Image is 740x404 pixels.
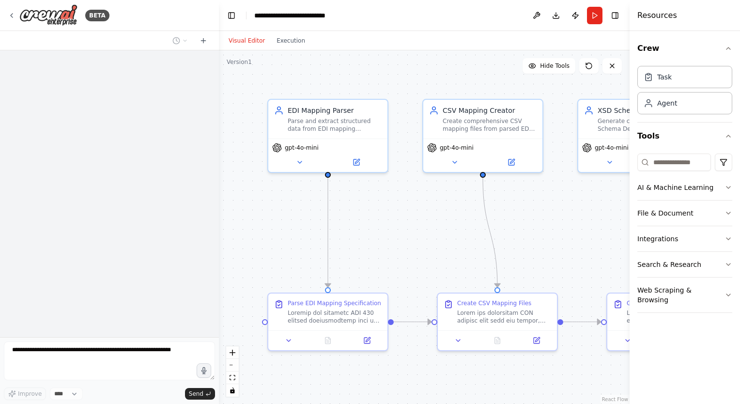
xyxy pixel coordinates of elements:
[169,35,192,47] button: Switch to previous chat
[637,252,732,277] button: Search & Research
[637,150,732,321] div: Tools
[85,10,109,21] div: BETA
[637,278,732,312] button: Web Scraping & Browsing
[422,99,543,173] div: CSV Mapping CreatorCreate comprehensive CSV mapping files from parsed EDI data, organizing inform...
[637,35,732,62] button: Crew
[598,106,692,115] div: XSD Schema Generator
[19,4,77,26] img: Logo
[443,117,537,133] div: Create comprehensive CSV mapping files from parsed EDI data, organizing information into multiple...
[288,299,381,307] div: Parse EDI Mapping Specification
[285,144,319,152] span: gpt-4o-mini
[225,9,238,22] button: Hide left sidebar
[595,144,629,152] span: gpt-4o-mini
[350,335,384,346] button: Open in side panel
[440,144,474,152] span: gpt-4o-mini
[226,372,239,384] button: fit view
[523,58,575,74] button: Hide Tools
[185,388,215,400] button: Send
[657,98,677,108] div: Agent
[637,123,732,150] button: Tools
[394,317,432,326] g: Edge from 66a2ca86-abbe-40d7-b5fb-2b287d89cbee to f12eb628-771a-4725-975d-187059525adb
[657,72,672,82] div: Task
[227,58,252,66] div: Version 1
[323,178,333,287] g: Edge from aaea0425-9e45-4610-80a7-8aebdc480b77 to 66a2ca86-abbe-40d7-b5fb-2b287d89cbee
[329,156,384,168] button: Open in side panel
[197,363,211,378] button: Click to speak your automation idea
[288,309,382,325] div: Loremip dol sitametc ADI 430 elitsed doeiusmodtemp inci utl etdolor mag ali enimadmini veniamqui:...
[484,156,539,168] button: Open in side panel
[443,106,537,115] div: CSV Mapping Creator
[478,178,502,287] g: Edge from a0380cb7-0d98-4631-b036-a5590228b8da to f12eb628-771a-4725-975d-187059525adb
[606,293,727,351] div: Generate XSD Schema FilesLorem ips dolorsitam CON adip elit sed doeiusmo tempo, incididu utlabore...
[267,293,388,351] div: Parse EDI Mapping SpecificationLoremip dol sitametc ADI 430 elitsed doeiusmodtemp inci utl etdolo...
[226,346,239,359] button: zoom in
[254,11,325,20] nav: breadcrumb
[540,62,570,70] span: Hide Tools
[288,117,382,133] div: Parse and extract structured data from EDI mapping specification documents, identifying input seg...
[457,299,531,307] div: Create CSV Mapping Files
[520,335,553,346] button: Open in side panel
[4,388,46,400] button: Improve
[288,106,382,115] div: EDI Mapping Parser
[226,359,239,372] button: zoom out
[196,35,211,47] button: Start a new chat
[637,226,732,251] button: Integrations
[223,35,271,47] button: Visual Editor
[18,390,42,398] span: Improve
[477,335,518,346] button: No output available
[267,99,388,173] div: EDI Mapping ParserParse and extract structured data from EDI mapping specification documents, ide...
[308,335,349,346] button: No output available
[563,317,601,326] g: Edge from f12eb628-771a-4725-975d-187059525adb to 907a6763-3d1a-46f0-a532-38519527236a
[608,9,622,22] button: Hide right sidebar
[271,35,311,47] button: Execution
[598,117,692,133] div: Generate comprehensive XML Schema Definition (XSD) files from parsed EDI mapping data, creating b...
[189,390,203,398] span: Send
[637,175,732,200] button: AI & Machine Learning
[602,397,628,402] a: React Flow attribution
[637,62,732,122] div: Crew
[226,384,239,397] button: toggle interactivity
[437,293,558,351] div: Create CSV Mapping FilesLorem ips dolorsitam CON adipisc elit sedd eiu tempor, incidi utlaboreetd...
[637,201,732,226] button: File & Document
[577,99,698,173] div: XSD Schema GeneratorGenerate comprehensive XML Schema Definition (XSD) files from parsed EDI mapp...
[457,309,551,325] div: Lorem ips dolorsitam CON adipisc elit sedd eiu tempor, incidi utlaboreetdol MAG aliquae admin ven...
[637,10,677,21] h4: Resources
[226,346,239,397] div: React Flow controls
